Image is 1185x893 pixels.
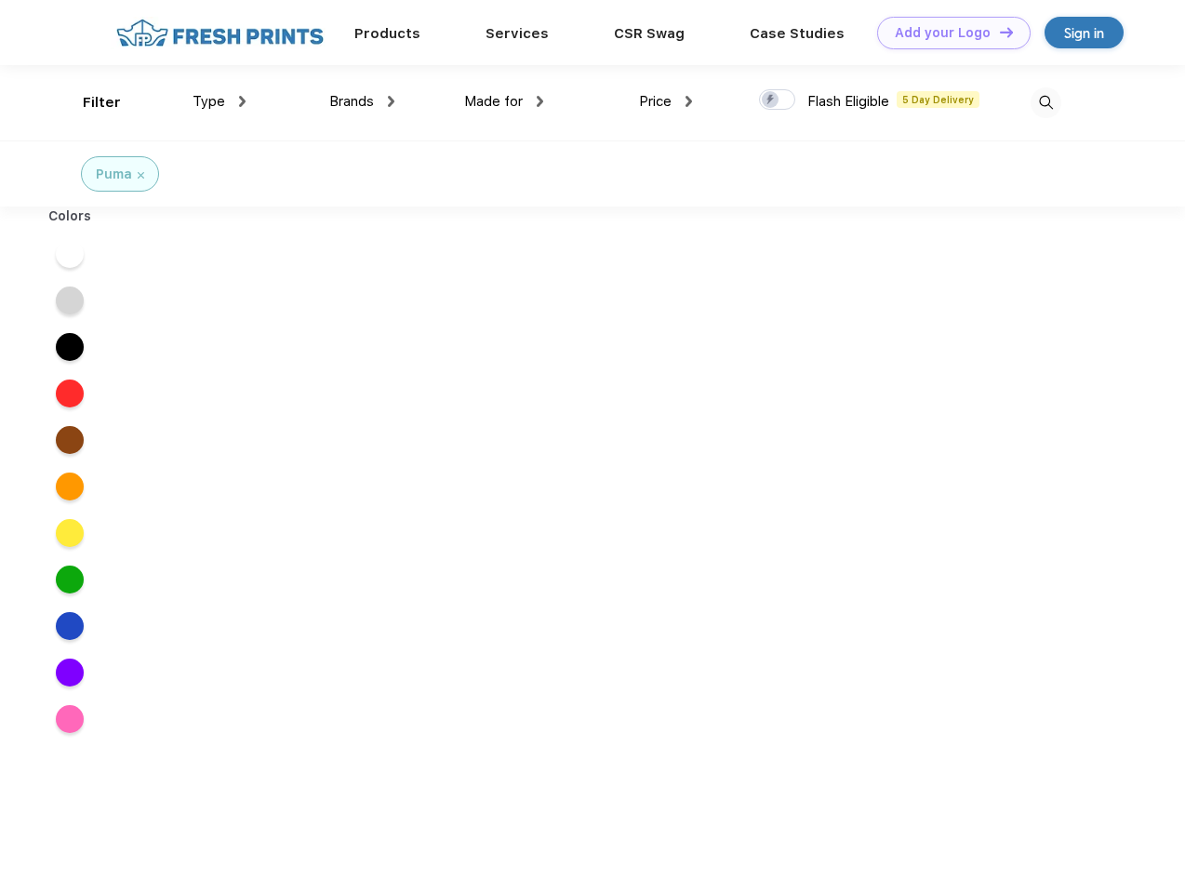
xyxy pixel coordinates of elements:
[34,207,106,226] div: Colors
[354,25,420,42] a: Products
[239,96,246,107] img: dropdown.png
[138,172,144,179] img: filter_cancel.svg
[1031,87,1061,118] img: desktop_search.svg
[388,96,394,107] img: dropdown.png
[193,93,225,110] span: Type
[464,93,523,110] span: Made for
[329,93,374,110] span: Brands
[96,165,132,184] div: Puma
[83,92,121,113] div: Filter
[1045,17,1124,48] a: Sign in
[537,96,543,107] img: dropdown.png
[614,25,685,42] a: CSR Swag
[807,93,889,110] span: Flash Eligible
[895,25,991,41] div: Add your Logo
[1064,22,1104,44] div: Sign in
[639,93,672,110] span: Price
[486,25,549,42] a: Services
[897,91,979,108] span: 5 Day Delivery
[686,96,692,107] img: dropdown.png
[111,17,329,49] img: fo%20logo%202.webp
[1000,27,1013,37] img: DT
